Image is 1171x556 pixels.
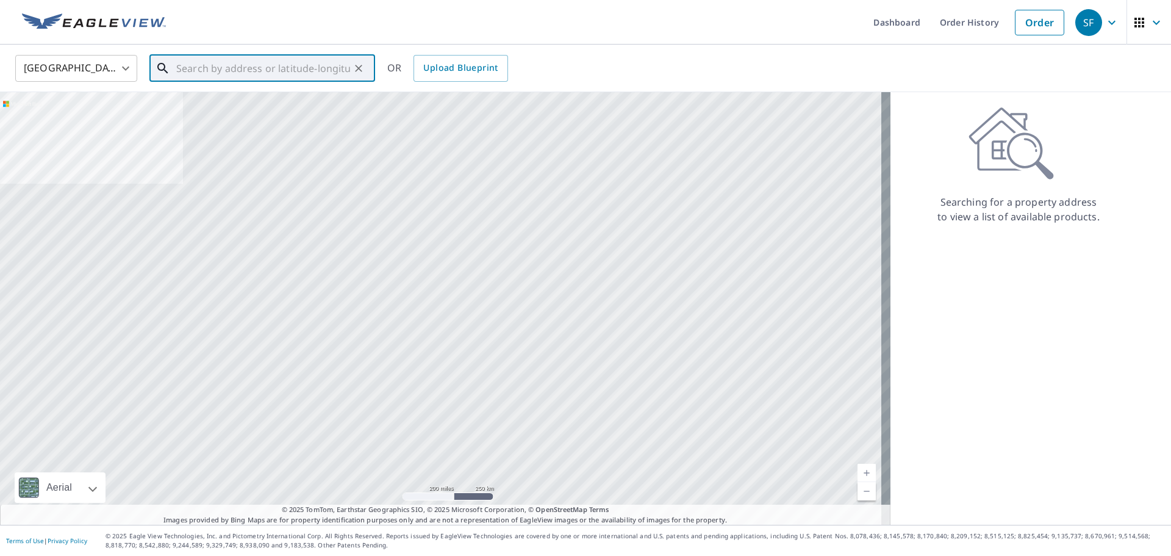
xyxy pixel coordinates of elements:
[15,472,106,503] div: Aerial
[350,60,367,77] button: Clear
[6,536,44,545] a: Terms of Use
[423,60,498,76] span: Upload Blueprint
[282,505,609,515] span: © 2025 TomTom, Earthstar Geographics SIO, © 2025 Microsoft Corporation, ©
[176,51,350,85] input: Search by address or latitude-longitude
[1015,10,1064,35] a: Order
[43,472,76,503] div: Aerial
[15,51,137,85] div: [GEOGRAPHIC_DATA]
[535,505,587,514] a: OpenStreetMap
[589,505,609,514] a: Terms
[6,537,87,544] p: |
[858,464,876,482] a: Current Level 5, Zoom In
[937,195,1100,224] p: Searching for a property address to view a list of available products.
[1075,9,1102,36] div: SF
[48,536,87,545] a: Privacy Policy
[858,482,876,500] a: Current Level 5, Zoom Out
[106,532,1165,550] p: © 2025 Eagle View Technologies, Inc. and Pictometry International Corp. All Rights Reserved. Repo...
[387,55,508,82] div: OR
[414,55,507,82] a: Upload Blueprint
[22,13,166,32] img: EV Logo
